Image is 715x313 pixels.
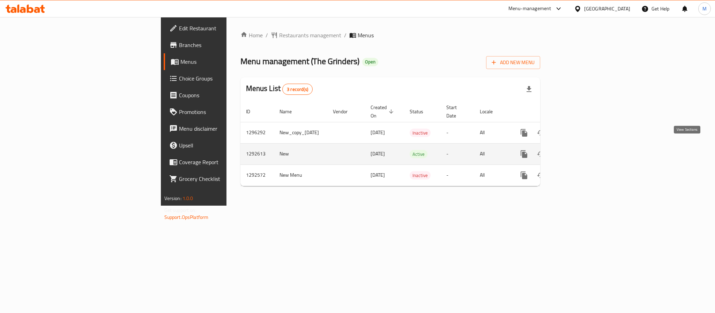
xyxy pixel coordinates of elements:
span: Restaurants management [279,31,341,39]
a: Restaurants management [271,31,341,39]
span: 3 record(s) [283,86,312,93]
li: / [344,31,347,39]
a: Upsell [164,137,280,154]
span: Coupons [179,91,275,99]
a: Coupons [164,87,280,104]
button: Add New Menu [486,56,540,69]
span: M [702,5,707,13]
span: Add New Menu [492,58,535,67]
td: All [474,165,510,186]
span: [DATE] [371,149,385,158]
div: Menu-management [508,5,551,13]
span: Choice Groups [179,74,275,83]
td: - [441,122,474,143]
span: Menu disclaimer [179,124,275,133]
span: [DATE] [371,128,385,137]
div: [GEOGRAPHIC_DATA] [584,5,630,13]
td: New [274,143,327,165]
span: Vendor [333,107,357,116]
button: Change Status [532,124,549,141]
span: Grocery Checklist [179,175,275,183]
a: Menus [164,53,280,70]
button: Change Status [532,146,549,162]
button: more [516,167,532,184]
span: Start Date [446,103,466,120]
span: Menu management ( The Grinders ) [240,53,359,69]
span: ID [246,107,259,116]
a: Menu disclaimer [164,120,280,137]
nav: breadcrumb [240,31,541,39]
button: more [516,124,532,141]
td: New Menu [274,165,327,186]
span: Menus [180,58,275,66]
td: New_copy_[DATE] [274,122,327,143]
button: more [516,146,532,162]
span: Menus [358,31,374,39]
a: Branches [164,37,280,53]
span: Coverage Report [179,158,275,166]
span: Open [362,59,378,65]
span: Branches [179,41,275,49]
h2: Menus List [246,83,313,95]
a: Promotions [164,104,280,120]
td: All [474,143,510,165]
span: Created On [371,103,396,120]
th: Actions [510,101,588,122]
table: enhanced table [240,101,588,186]
span: Active [410,150,427,158]
span: 1.0.0 [183,194,193,203]
span: Upsell [179,141,275,150]
span: Get support on: [164,206,196,215]
div: Inactive [410,171,431,180]
a: Edit Restaurant [164,20,280,37]
div: Open [362,58,378,66]
a: Coverage Report [164,154,280,170]
a: Grocery Checklist [164,170,280,187]
span: Status [410,107,432,116]
span: Edit Restaurant [179,24,275,32]
div: Total records count [282,84,313,95]
span: Locale [480,107,502,116]
td: - [441,143,474,165]
span: Promotions [179,108,275,116]
span: Version: [164,194,181,203]
a: Choice Groups [164,70,280,87]
a: Support.OpsPlatform [164,213,209,222]
span: [DATE] [371,170,385,180]
span: Inactive [410,129,431,137]
div: Export file [521,81,537,98]
td: All [474,122,510,143]
span: Name [280,107,301,116]
span: Inactive [410,171,431,180]
td: - [441,165,474,186]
